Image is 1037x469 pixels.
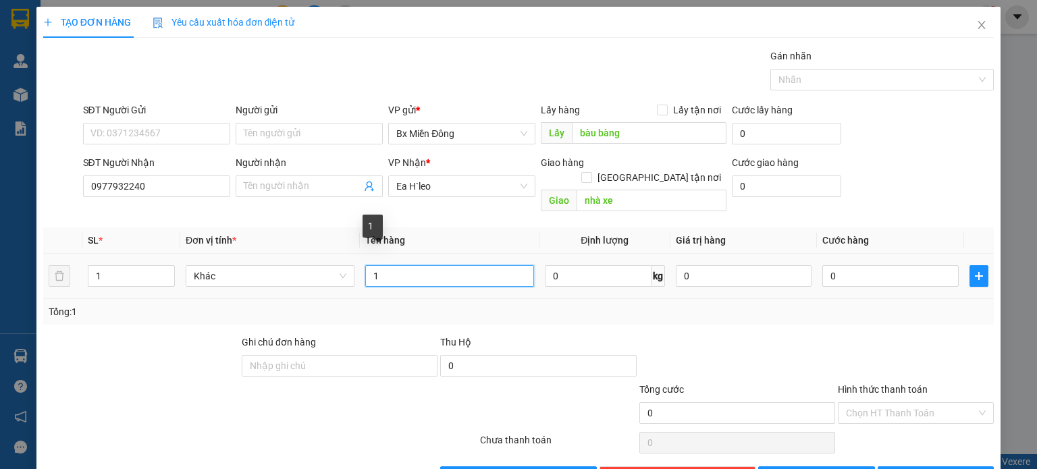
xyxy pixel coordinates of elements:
[194,266,346,286] span: Khác
[970,271,988,281] span: plus
[577,190,726,211] input: Dọc đường
[242,355,437,377] input: Ghi chú đơn hàng
[770,51,812,61] label: Gán nhãn
[153,18,163,28] img: icon
[479,433,637,456] div: Chưa thanh toán
[365,265,534,287] input: VD: Bàn, Ghế
[236,103,383,117] div: Người gửi
[963,7,1001,45] button: Close
[388,157,426,168] span: VP Nhận
[592,170,726,185] span: [GEOGRAPHIC_DATA] tận nơi
[969,265,988,287] button: plus
[639,384,684,395] span: Tổng cước
[732,105,793,115] label: Cước lấy hàng
[242,337,316,348] label: Ghi chú đơn hàng
[49,304,401,319] div: Tổng: 1
[396,123,527,144] span: Bx Miền Đông
[732,175,841,197] input: Cước giao hàng
[541,190,577,211] span: Giao
[236,155,383,170] div: Người nhận
[541,157,584,168] span: Giao hàng
[822,235,869,246] span: Cước hàng
[49,265,70,287] button: delete
[676,235,726,246] span: Giá trị hàng
[732,123,841,144] input: Cước lấy hàng
[88,235,99,246] span: SL
[83,103,230,117] div: SĐT Người Gửi
[365,235,405,246] span: Tên hàng
[396,176,527,196] span: Ea H`leo
[652,265,665,287] span: kg
[364,181,375,192] span: user-add
[440,337,471,348] span: Thu Hộ
[572,122,726,144] input: Dọc đường
[541,122,572,144] span: Lấy
[668,103,726,117] span: Lấy tận nơi
[541,105,580,115] span: Lấy hàng
[43,17,131,28] span: TẠO ĐƠN HÀNG
[153,17,295,28] span: Yêu cầu xuất hóa đơn điện tử
[676,265,812,287] input: 0
[363,215,383,238] div: 1
[43,18,53,27] span: plus
[388,103,535,117] div: VP gửi
[581,235,629,246] span: Định lượng
[838,384,928,395] label: Hình thức thanh toán
[976,20,987,30] span: close
[83,155,230,170] div: SĐT Người Nhận
[732,157,799,168] label: Cước giao hàng
[186,235,236,246] span: Đơn vị tính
